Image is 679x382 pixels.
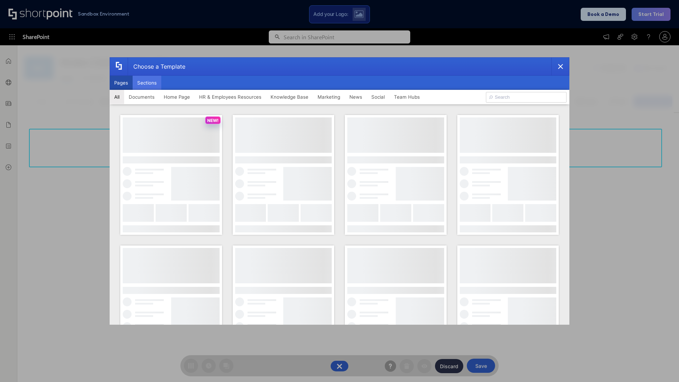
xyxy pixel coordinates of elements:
button: HR & Employees Resources [195,90,266,104]
button: Sections [133,76,161,90]
div: Choose a Template [128,58,185,75]
button: Pages [110,76,133,90]
input: Search [486,92,567,103]
p: NEW! [207,118,219,123]
button: Marketing [313,90,345,104]
div: template selector [110,57,569,325]
button: News [345,90,367,104]
button: Social [367,90,389,104]
button: Knowledge Base [266,90,313,104]
button: All [110,90,124,104]
button: Team Hubs [389,90,424,104]
iframe: Chat Widget [644,348,679,382]
button: Documents [124,90,159,104]
button: Home Page [159,90,195,104]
